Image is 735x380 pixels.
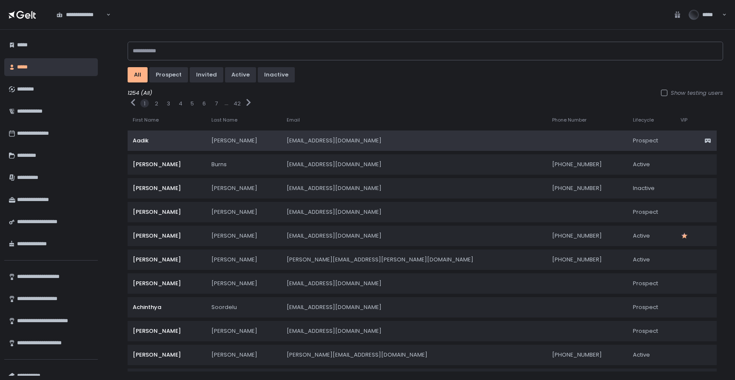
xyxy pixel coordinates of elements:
button: active [225,67,256,82]
button: 6 [202,100,206,108]
span: prospect [633,137,658,145]
span: Last Name [211,117,237,123]
div: [PHONE_NUMBER] [552,184,623,192]
div: Burns [211,161,277,168]
button: prospect [149,67,188,82]
span: active [633,351,650,359]
div: 1254 (All) [128,89,723,97]
button: inactive [258,67,295,82]
div: [PERSON_NAME][EMAIL_ADDRESS][PERSON_NAME][DOMAIN_NAME] [287,256,542,264]
button: 4 [179,100,182,108]
div: Search for option [51,6,111,24]
div: [EMAIL_ADDRESS][DOMAIN_NAME] [287,327,542,335]
div: [PHONE_NUMBER] [552,351,623,359]
div: [PERSON_NAME] [211,256,277,264]
button: 5 [191,100,194,108]
span: First Name [133,117,159,123]
span: Email [287,117,300,123]
div: [PHONE_NUMBER] [552,161,623,168]
div: [EMAIL_ADDRESS][DOMAIN_NAME] [287,232,542,240]
span: prospect [633,327,658,335]
div: Soordelu [211,303,277,311]
button: invited [190,67,223,82]
div: [PERSON_NAME] [211,351,277,359]
div: [PERSON_NAME] [211,184,277,192]
span: active [633,232,650,240]
div: [PERSON_NAME] [211,137,277,145]
span: prospect [633,208,658,216]
div: [PERSON_NAME] [133,161,201,168]
span: Lifecycle [633,117,654,123]
button: 7 [215,100,218,108]
div: [PERSON_NAME] [211,232,277,240]
span: Phone Number [552,117,587,123]
span: VIP [681,117,687,123]
button: 3 [167,100,170,108]
div: [PERSON_NAME] [211,280,277,287]
div: [EMAIL_ADDRESS][DOMAIN_NAME] [287,161,542,168]
div: [PERSON_NAME] [133,327,201,335]
div: [PERSON_NAME] [133,351,201,359]
button: 2 [155,100,158,108]
span: active [633,161,650,168]
div: [EMAIL_ADDRESS][DOMAIN_NAME] [287,184,542,192]
div: [PHONE_NUMBER] [552,256,623,264]
div: [PERSON_NAME] [133,232,201,240]
button: 1 [144,100,145,108]
span: prospect [633,280,658,287]
span: active [633,256,650,264]
div: prospect [156,71,182,79]
div: Aadik [133,137,201,145]
div: [PERSON_NAME] [133,208,201,216]
div: All [134,71,141,79]
div: [EMAIL_ADDRESS][DOMAIN_NAME] [287,137,542,145]
button: All [128,67,148,82]
div: [EMAIL_ADDRESS][DOMAIN_NAME] [287,208,542,216]
div: [PERSON_NAME] [211,327,277,335]
div: ... [225,99,228,107]
div: active [231,71,250,79]
div: [PERSON_NAME] [133,280,201,287]
span: inactive [633,184,655,192]
div: [EMAIL_ADDRESS][DOMAIN_NAME] [287,303,542,311]
div: inactive [264,71,288,79]
span: prospect [633,303,658,311]
div: [PERSON_NAME] [133,256,201,264]
div: [PERSON_NAME][EMAIL_ADDRESS][DOMAIN_NAME] [287,351,542,359]
div: [EMAIL_ADDRESS][DOMAIN_NAME] [287,280,542,287]
div: Achinthya [133,303,201,311]
div: [PERSON_NAME] [211,208,277,216]
div: invited [196,71,217,79]
button: 42 [234,100,241,108]
div: [PERSON_NAME] [133,184,201,192]
div: [PHONE_NUMBER] [552,232,623,240]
